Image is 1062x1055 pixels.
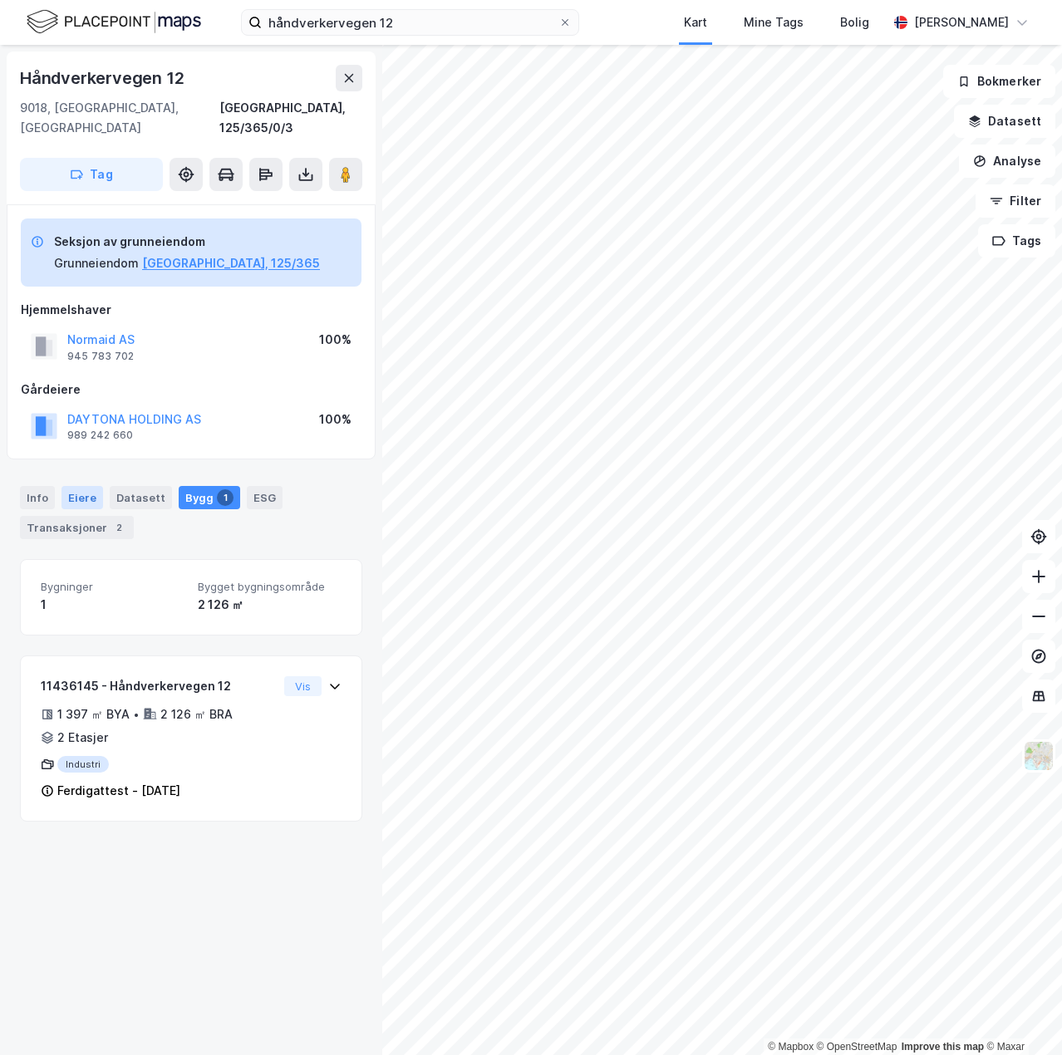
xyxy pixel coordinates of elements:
div: Info [20,486,55,509]
div: Seksjon av grunneiendom [54,232,320,252]
img: logo.f888ab2527a4732fd821a326f86c7f29.svg [27,7,201,37]
div: 2 126 ㎡ BRA [160,704,233,724]
div: 989 242 660 [67,429,133,442]
div: Eiere [61,486,103,509]
div: 2 [111,519,127,536]
button: Tags [978,224,1055,258]
div: Grunneiendom [54,253,139,273]
button: Tag [20,158,163,191]
div: 1 [217,489,234,506]
div: Transaksjoner [20,516,134,539]
a: Mapbox [768,1041,814,1053]
div: Bolig [840,12,869,32]
div: [GEOGRAPHIC_DATA], 125/365/0/3 [219,98,362,138]
div: Hjemmelshaver [21,300,361,320]
input: Søk på adresse, matrikkel, gårdeiere, leietakere eller personer [262,10,558,35]
div: Bygg [179,486,240,509]
div: 1 397 ㎡ BYA [57,704,130,724]
div: Håndverkervegen 12 [20,65,187,91]
div: Kontrollprogram for chat [979,975,1062,1055]
button: Vis [284,676,322,696]
span: Bygget bygningsområde [198,580,342,594]
iframe: Chat Widget [979,975,1062,1055]
button: Bokmerker [943,65,1055,98]
button: Filter [976,184,1055,218]
div: 2 126 ㎡ [198,595,342,615]
button: Datasett [954,105,1055,138]
div: [PERSON_NAME] [914,12,1009,32]
a: OpenStreetMap [817,1041,897,1053]
div: 1 [41,595,184,615]
button: [GEOGRAPHIC_DATA], 125/365 [142,253,320,273]
div: 9018, [GEOGRAPHIC_DATA], [GEOGRAPHIC_DATA] [20,98,219,138]
div: Gårdeiere [21,380,361,400]
a: Improve this map [902,1041,984,1053]
button: Analyse [959,145,1055,178]
div: ESG [247,486,283,509]
div: 945 783 702 [67,350,134,363]
div: 11436145 - Håndverkervegen 12 [41,676,278,696]
span: Bygninger [41,580,184,594]
div: Kart [684,12,707,32]
div: 2 Etasjer [57,728,108,748]
div: Mine Tags [744,12,804,32]
div: Ferdigattest - [DATE] [57,781,180,801]
div: • [133,708,140,721]
div: 100% [319,330,352,350]
img: Z [1023,740,1055,772]
div: Datasett [110,486,172,509]
div: 100% [319,410,352,429]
